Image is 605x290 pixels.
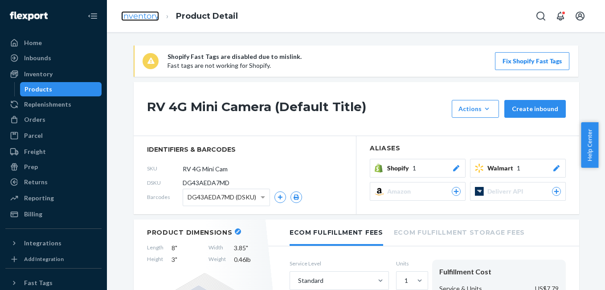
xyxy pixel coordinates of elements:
[188,190,256,205] span: DG43AEDA7MD (DSKU)
[5,160,102,174] a: Prep
[504,100,566,118] button: Create inbound
[5,254,102,265] a: Add Integration
[297,276,298,285] input: Standard
[5,145,102,159] a: Freight
[24,210,42,219] div: Billing
[571,7,589,25] button: Open account menu
[5,175,102,189] a: Returns
[176,11,238,21] a: Product Detail
[183,178,229,187] span: DG43AEDA7MD
[370,159,466,178] button: Shopify1
[24,131,43,140] div: Parcel
[114,3,245,29] ol: breadcrumbs
[5,97,102,112] a: Replenishments
[452,100,499,118] button: Actions
[552,7,569,25] button: Open notifications
[5,112,102,127] a: Orders
[168,61,302,70] p: Fast tags are not working for Shopify.
[24,54,51,62] div: Inbounds
[581,122,598,168] button: Help Center
[387,187,414,196] span: Amazon
[20,82,102,96] a: Products
[290,260,389,267] label: Service Level
[84,7,102,25] button: Close Navigation
[24,194,54,203] div: Reporting
[24,278,53,287] div: Fast Tags
[147,244,164,253] span: Length
[121,11,159,21] a: Inventory
[5,191,102,205] a: Reporting
[487,187,527,196] span: Deliverr API
[5,51,102,65] a: Inbounds
[458,104,492,113] div: Actions
[24,100,71,109] div: Replenishments
[172,244,200,253] span: 8
[175,244,177,252] span: "
[413,164,416,173] span: 1
[208,255,226,264] span: Weight
[147,100,447,118] h1: RV 4G Mini Camera (Default Title)
[24,147,46,156] div: Freight
[24,239,61,248] div: Integrations
[168,52,302,61] p: Shopify Fast Tags are disabled due to mislink.
[147,179,183,186] span: DSKU
[147,255,164,264] span: Height
[24,162,38,171] div: Prep
[208,244,226,253] span: Width
[24,38,42,47] div: Home
[24,178,48,186] div: Returns
[246,244,248,252] span: "
[5,207,102,221] a: Billing
[470,159,566,178] button: Walmart1
[405,276,408,285] div: 1
[25,85,52,94] div: Products
[394,220,525,244] li: Ecom Fulfillment Storage Fees
[147,228,233,236] h2: Product Dimensions
[5,128,102,143] a: Parcel
[147,193,183,201] span: Barcodes
[298,276,323,285] div: Standard
[147,145,343,154] span: identifiers & barcodes
[147,165,183,172] span: SKU
[532,7,550,25] button: Open Search Box
[487,164,517,173] span: Walmart
[370,182,466,201] button: Amazon
[24,255,64,263] div: Add Integration
[370,145,566,152] h2: Aliases
[5,276,102,290] button: Fast Tags
[24,70,53,79] div: Inventory
[396,260,425,267] label: Units
[439,267,559,277] div: Fulfillment Cost
[5,236,102,250] button: Integrations
[5,67,102,81] a: Inventory
[470,182,566,201] button: Deliverr API
[234,255,263,264] span: 0.46 lb
[517,164,520,173] span: 1
[404,276,405,285] input: 1
[387,164,413,173] span: Shopify
[10,12,48,21] img: Flexport logo
[175,256,177,263] span: "
[5,36,102,50] a: Home
[24,115,45,124] div: Orders
[234,244,263,253] span: 3.85
[290,220,383,246] li: Ecom Fulfillment Fees
[495,52,569,70] button: Fix Shopify Fast Tags
[172,255,200,264] span: 3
